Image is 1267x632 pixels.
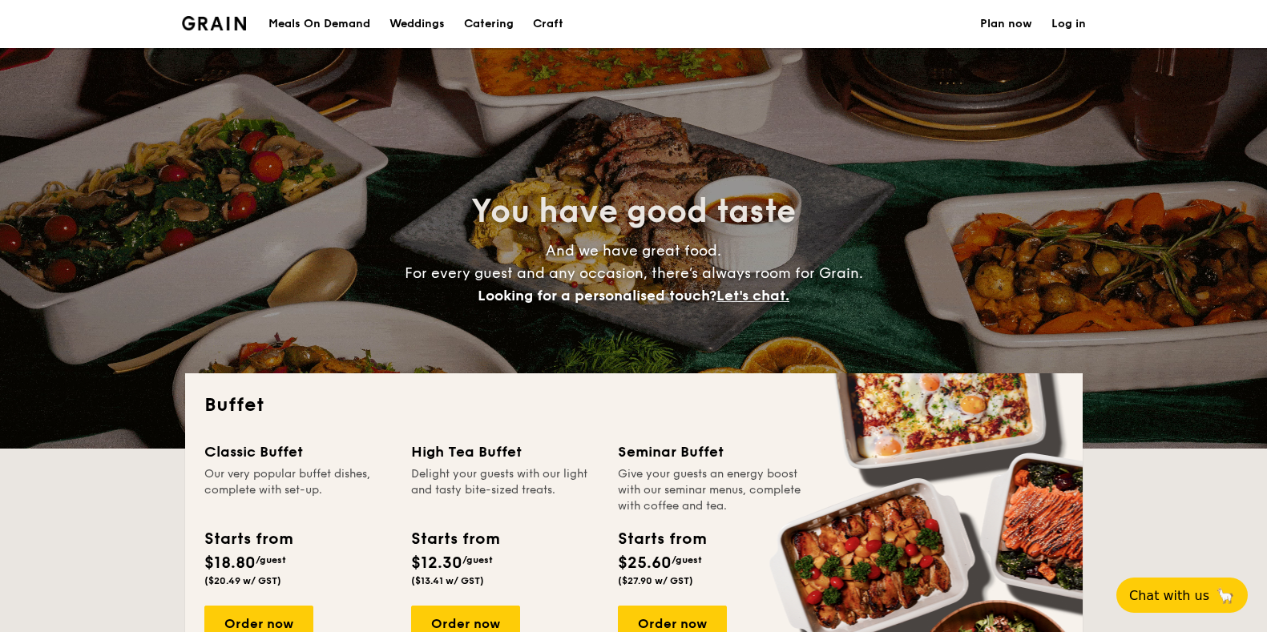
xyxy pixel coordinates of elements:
[411,575,484,586] span: ($13.41 w/ GST)
[182,16,247,30] img: Grain
[204,441,392,463] div: Classic Buffet
[1129,588,1209,603] span: Chat with us
[204,392,1063,418] h2: Buffet
[716,287,789,304] span: Let's chat.
[204,527,292,551] div: Starts from
[618,527,705,551] div: Starts from
[618,441,805,463] div: Seminar Buffet
[256,554,286,566] span: /guest
[1216,586,1235,605] span: 🦙
[411,466,599,514] div: Delight your guests with our light and tasty bite-sized treats.
[204,554,256,573] span: $18.80
[411,527,498,551] div: Starts from
[672,554,702,566] span: /guest
[204,466,392,514] div: Our very popular buffet dishes, complete with set-up.
[618,575,693,586] span: ($27.90 w/ GST)
[618,554,672,573] span: $25.60
[471,192,796,231] span: You have good taste
[462,554,493,566] span: /guest
[405,242,863,304] span: And we have great food. For every guest and any occasion, there’s always room for Grain.
[204,575,281,586] span: ($20.49 w/ GST)
[182,16,247,30] a: Logotype
[478,287,716,304] span: Looking for a personalised touch?
[618,466,805,514] div: Give your guests an energy boost with our seminar menus, complete with coffee and tea.
[411,554,462,573] span: $12.30
[1116,578,1248,613] button: Chat with us🦙
[411,441,599,463] div: High Tea Buffet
